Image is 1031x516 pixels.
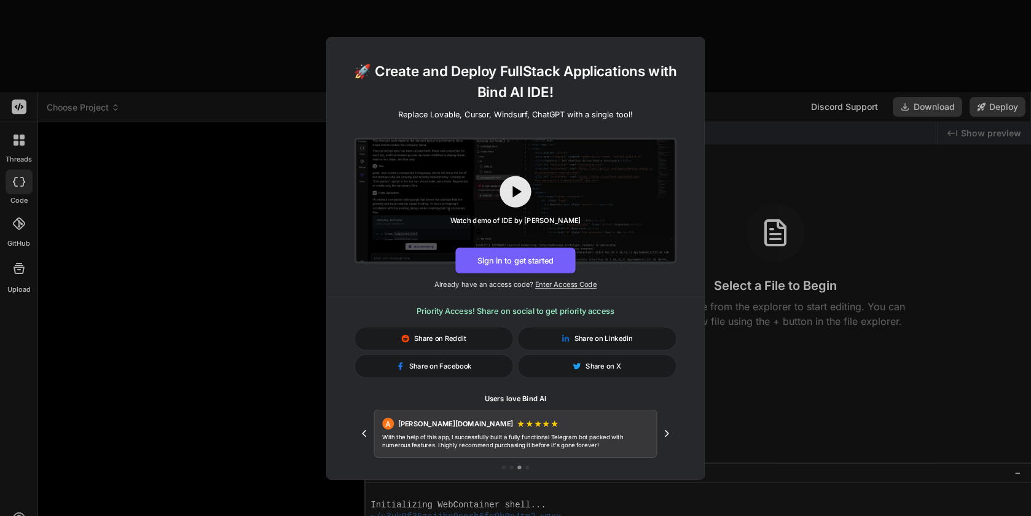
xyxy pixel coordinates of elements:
[327,279,704,289] p: Already have an access code?
[574,334,633,343] span: Share on Linkedin
[355,305,677,316] h3: Priority Access! Share on social to get priority access
[517,465,521,469] button: Go to testimonial 3
[355,423,374,443] button: Previous testimonial
[551,418,559,429] span: ★
[382,418,394,429] div: A
[450,215,581,225] div: Watch demo of IDE by [PERSON_NAME]
[342,61,688,102] h1: 🚀 Create and Deploy FullStack Applications with Bind AI IDE!
[502,465,506,469] button: Go to testimonial 1
[586,361,621,371] span: Share on X
[534,418,543,429] span: ★
[355,393,677,403] h1: Users love Bind AI
[517,418,525,429] span: ★
[398,108,633,120] p: Replace Lovable, Cursor, Windsurf, ChatGPT with a single tool!
[382,433,649,449] p: With the help of this app, I successfully built a fully functional Telegram bot packed with numer...
[409,361,472,371] span: Share on Facebook
[542,418,551,429] span: ★
[455,248,575,273] button: Sign in to get started
[657,423,676,443] button: Next testimonial
[398,418,513,428] span: [PERSON_NAME][DOMAIN_NAME]
[525,465,529,469] button: Go to testimonial 4
[414,334,466,343] span: Share on Reddit
[535,279,597,288] span: Enter Access Code
[509,465,513,469] button: Go to testimonial 2
[525,418,534,429] span: ★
